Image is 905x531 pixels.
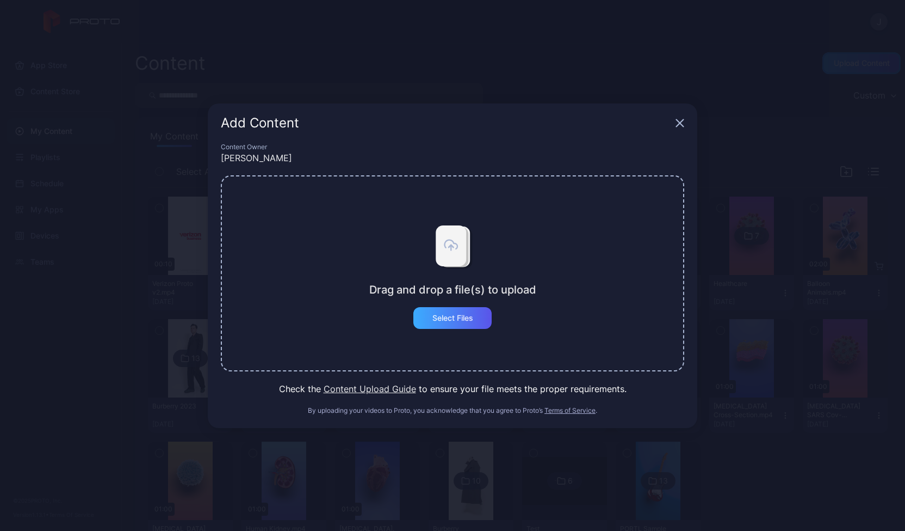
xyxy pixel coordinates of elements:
button: Content Upload Guide [324,382,416,395]
div: [PERSON_NAME] [221,151,684,164]
div: Select Files [432,314,473,322]
button: Terms of Service [544,406,596,415]
div: Drag and drop a file(s) to upload [369,283,536,296]
div: Content Owner [221,143,684,151]
div: Add Content [221,117,671,130]
div: By uploading your videos to Proto, you acknowledge that you agree to Proto’s . [221,406,684,415]
button: Select Files [413,307,492,329]
div: Check the to ensure your file meets the proper requirements. [221,382,684,395]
